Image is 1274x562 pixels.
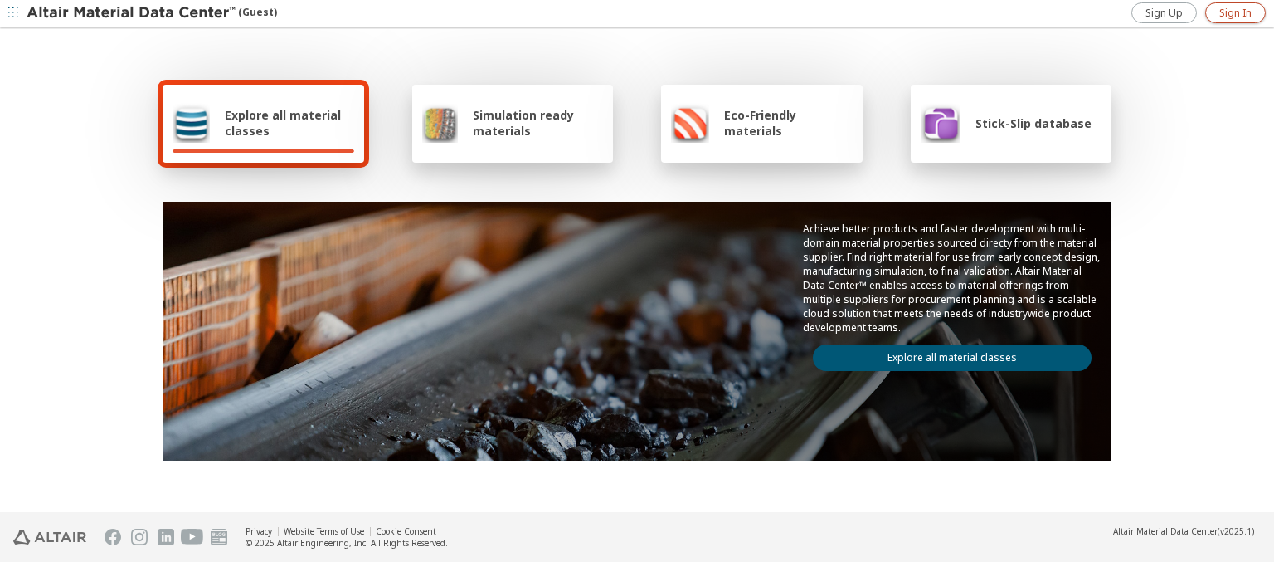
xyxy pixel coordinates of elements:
img: Explore all material classes [173,103,210,143]
span: Sign Up [1145,7,1183,20]
span: Sign In [1219,7,1252,20]
a: Sign Up [1131,2,1197,23]
img: Altair Engineering [13,530,86,545]
span: Altair Material Data Center [1113,525,1218,537]
a: Cookie Consent [376,525,436,537]
a: Sign In [1205,2,1266,23]
img: Stick-Slip database [921,103,960,143]
a: Explore all material classes [813,345,1092,371]
span: Simulation ready materials [473,107,603,139]
span: Stick-Slip database [975,115,1092,131]
img: Altair Material Data Center [27,5,238,22]
img: Eco-Friendly materials [671,103,709,143]
span: Explore all material classes [225,107,354,139]
a: Privacy [246,525,272,537]
a: Website Terms of Use [284,525,364,537]
p: Achieve better products and faster development with multi-domain material properties sourced dire... [803,222,1101,335]
div: (v2025.1) [1113,525,1254,537]
div: © 2025 Altair Engineering, Inc. All Rights Reserved. [246,537,448,549]
img: Simulation ready materials [422,103,458,143]
div: (Guest) [27,5,277,22]
span: Eco-Friendly materials [724,107,852,139]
